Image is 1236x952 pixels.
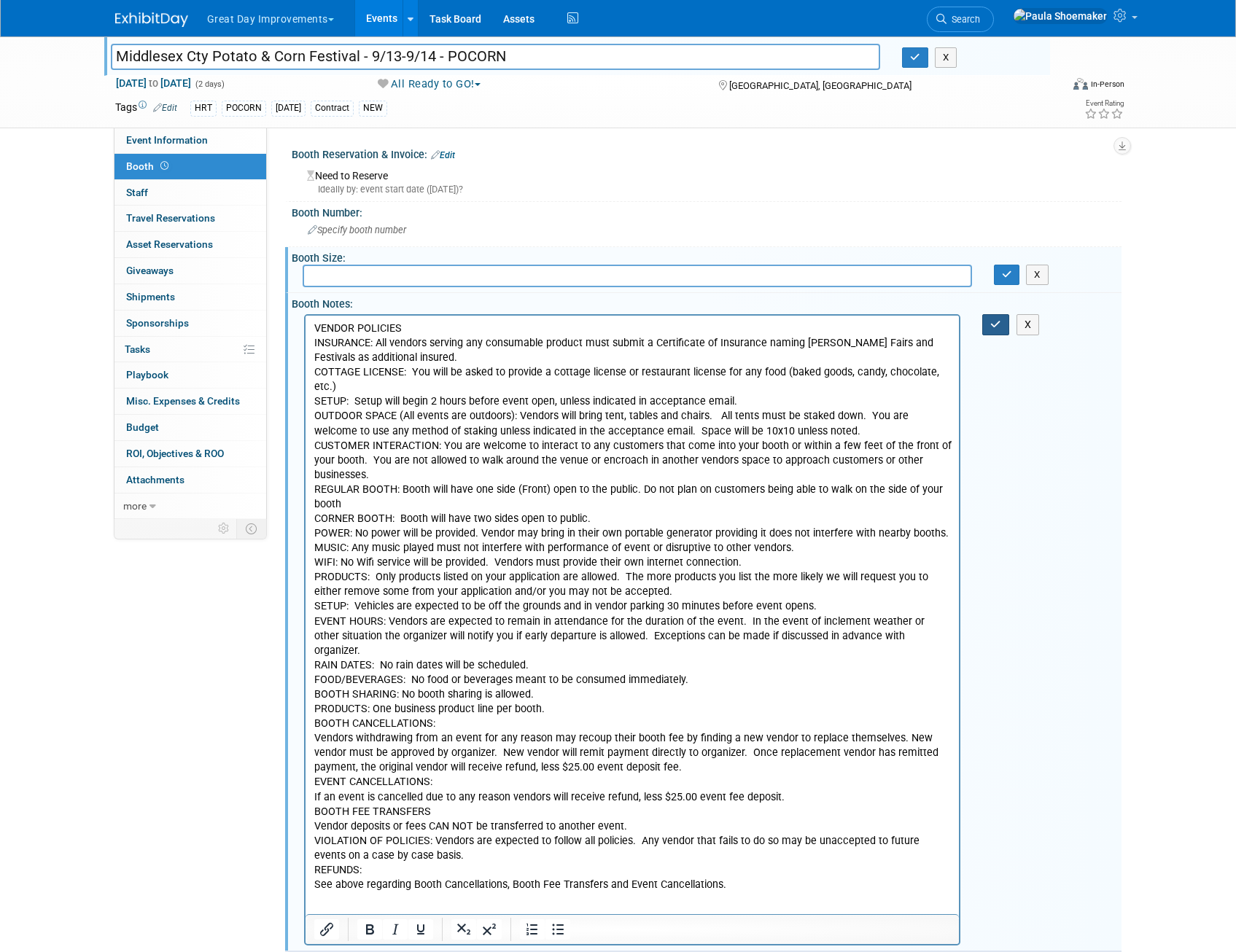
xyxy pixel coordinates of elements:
[477,919,502,940] button: Superscript
[373,77,486,92] button: All Ready to GO!
[451,919,476,940] button: Subscript
[729,80,912,91] span: [GEOGRAPHIC_DATA], [GEOGRAPHIC_DATA]
[126,421,159,433] span: Budget
[126,187,148,198] span: Staff
[147,77,160,89] span: to
[125,343,150,355] span: Tasks
[114,415,266,440] a: Budget
[292,247,1122,265] div: Booth Size:
[126,265,174,276] span: Giveaways
[126,474,184,485] span: Attachments
[311,101,354,116] div: Contract
[935,47,957,68] button: X
[114,493,266,519] a: more
[114,232,266,257] a: Asset Reservations
[314,919,339,940] button: Insert/edit link
[114,258,266,284] a: Giveaways
[303,165,1111,196] div: Need to Reserve
[292,293,1122,311] div: Booth Notes:
[126,238,213,250] span: Asset Reservations
[292,144,1122,163] div: Booth Reservation & Invoice:
[306,316,960,914] iframe: Rich Text Area
[1073,78,1088,90] img: Format-Inperson.png
[211,519,237,538] td: Personalize Event Tab Strip
[520,919,545,940] button: Numbered list
[271,101,306,116] div: [DATE]
[236,519,266,538] td: Toggle Event Tabs
[126,317,189,329] span: Sponsorships
[357,919,382,940] button: Bold
[431,150,455,160] a: Edit
[114,284,266,310] a: Shipments
[222,101,266,116] div: POCORN
[359,101,387,116] div: NEW
[158,160,171,171] span: Booth not reserved yet
[114,128,266,153] a: Event Information
[126,448,224,459] span: ROI, Objectives & ROO
[126,369,168,381] span: Playbook
[126,212,215,224] span: Travel Reservations
[194,79,225,89] span: (2 days)
[114,467,266,493] a: Attachments
[126,395,240,407] span: Misc. Expenses & Credits
[1013,8,1108,24] img: Paula Shoemaker
[123,500,147,512] span: more
[975,76,1125,98] div: Event Format
[114,362,266,388] a: Playbook
[1084,100,1124,107] div: Event Rating
[307,183,1111,196] div: Ideally by: event start date ([DATE])?
[114,441,266,467] a: ROI, Objectives & ROO
[115,77,192,90] span: [DATE] [DATE]
[408,919,433,940] button: Underline
[126,134,208,146] span: Event Information
[190,101,217,116] div: HRT
[927,7,994,32] a: Search
[126,291,175,303] span: Shipments
[114,311,266,336] a: Sponsorships
[114,154,266,179] a: Booth
[114,206,266,231] a: Travel Reservations
[126,160,171,172] span: Booth
[114,180,266,206] a: Staff
[545,919,570,940] button: Bullet list
[114,337,266,362] a: Tasks
[1026,265,1049,285] button: X
[153,103,177,113] a: Edit
[383,919,408,940] button: Italic
[1090,79,1124,90] div: In-Person
[947,14,980,25] span: Search
[114,389,266,414] a: Misc. Expenses & Credits
[1017,314,1040,335] button: X
[292,202,1122,220] div: Booth Number:
[115,100,177,117] td: Tags
[115,12,188,27] img: ExhibitDay
[308,225,406,235] span: Specify booth number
